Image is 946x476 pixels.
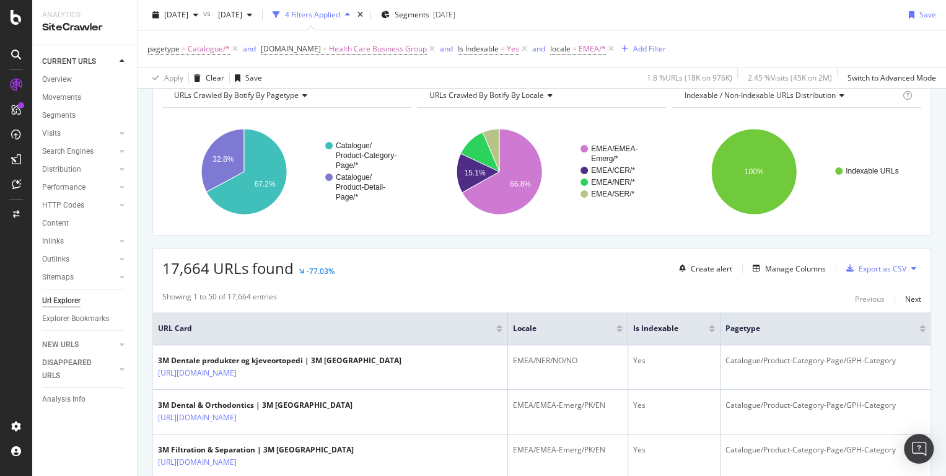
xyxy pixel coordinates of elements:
span: vs [203,8,213,19]
text: EMEA/SER/* [591,190,634,198]
div: Url Explorer [42,294,81,307]
span: 2024 Jul. 21st [213,9,242,20]
a: Movements [42,91,128,104]
div: CURRENT URLS [42,55,96,68]
div: Manage Columns [765,263,826,274]
div: Export as CSV [859,263,906,274]
button: [DATE] [213,5,257,25]
div: Inlinks [42,235,64,248]
div: 3M Dentale produkter og kjeveortopedi | 3M [GEOGRAPHIC_DATA] [158,355,401,366]
div: Movements [42,91,81,104]
a: [URL][DOMAIN_NAME] [158,367,237,379]
a: Analysis Info [42,393,128,406]
text: 15.1% [464,169,485,177]
div: Yes [633,355,715,366]
text: Indexable URLs [846,167,898,175]
button: and [243,43,256,55]
a: Url Explorer [42,294,128,307]
button: Segments[DATE] [376,5,460,25]
a: Segments [42,109,128,122]
a: [URL][DOMAIN_NAME] [158,456,237,469]
button: Switch to Advanced Mode [843,68,936,88]
text: Page/* [336,193,358,201]
span: Catalogue/* [188,40,230,58]
span: locale [550,43,571,54]
button: Manage Columns [748,261,826,276]
div: Save [919,9,936,20]
a: Distribution [42,163,116,176]
text: Catalogue/ [336,173,372,182]
a: DISAPPEARED URLS [42,356,116,382]
button: Previous [855,291,885,306]
span: Health Care Business Group [329,40,427,58]
div: EMEA/EMEA-Emerg/PK/EN [513,444,623,456]
div: Content [42,217,69,230]
a: Search Engines [42,145,116,158]
button: Create alert [674,258,732,278]
div: Performance [42,181,85,194]
button: and [532,43,545,55]
button: 4 Filters Applied [268,5,355,25]
div: 2.45 % Visits ( 45K on 2M ) [748,73,832,83]
span: URL Card [158,323,493,334]
a: Explorer Bookmarks [42,312,128,325]
button: Export as CSV [841,258,906,278]
div: DISAPPEARED URLS [42,356,105,382]
text: EMEA/NER/* [591,178,635,187]
text: Product-Category- [336,151,396,160]
a: Content [42,217,128,230]
span: = [323,43,327,54]
span: EMEA/* [579,40,606,58]
svg: A chart. [672,118,921,226]
span: Segments [395,9,429,20]
a: NEW URLS [42,338,116,351]
div: Analysis Info [42,393,85,406]
text: Page/* [336,161,358,170]
div: Catalogue/Product-Category-Page/GPH-Category [725,355,926,366]
div: Search Engines [42,145,94,158]
svg: A chart. [162,118,411,226]
a: Inlinks [42,235,116,248]
div: EMEA/NER/NO/NO [513,355,623,366]
button: and [440,43,453,55]
span: Is Indexable [633,323,690,334]
div: Catalogue/Product-Category-Page/GPH-Category [725,400,926,411]
text: EMEA/CER/* [591,166,635,175]
text: 100% [745,167,764,176]
span: locale [513,323,598,334]
div: NEW URLS [42,338,79,351]
a: HTTP Codes [42,199,116,212]
div: HTTP Codes [42,199,84,212]
div: 3M Filtration & Separation | 3M [GEOGRAPHIC_DATA] [158,444,354,456]
div: Analytics [42,10,127,20]
div: Yes [633,444,715,456]
text: 67.2% [255,180,276,188]
div: times [355,9,366,21]
div: Distribution [42,163,81,176]
div: Sitemaps [42,271,74,284]
span: Is Indexable [458,43,499,54]
span: pagetype [147,43,180,54]
div: Explorer Bookmarks [42,312,109,325]
text: Emerg/* [591,154,618,163]
a: Outlinks [42,253,116,266]
div: 1.8 % URLs ( 18K on 976K ) [647,73,732,83]
div: Catalogue/Product-Category-Page/GPH-Category [725,444,926,456]
span: = [501,43,505,54]
a: [URL][DOMAIN_NAME] [158,412,237,424]
text: 32.8% [212,155,234,164]
div: Switch to Advanced Mode [847,73,936,83]
div: Outlinks [42,253,69,266]
div: Open Intercom Messenger [904,434,934,464]
h4: URLs Crawled By Botify By locale [427,86,655,105]
div: Apply [164,73,183,83]
a: Sitemaps [42,271,116,284]
h4: URLs Crawled By Botify By pagetype [172,86,400,105]
span: [DOMAIN_NAME] [261,43,321,54]
div: Create alert [691,263,732,274]
span: Yes [507,40,519,58]
span: pagetype [725,323,901,334]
